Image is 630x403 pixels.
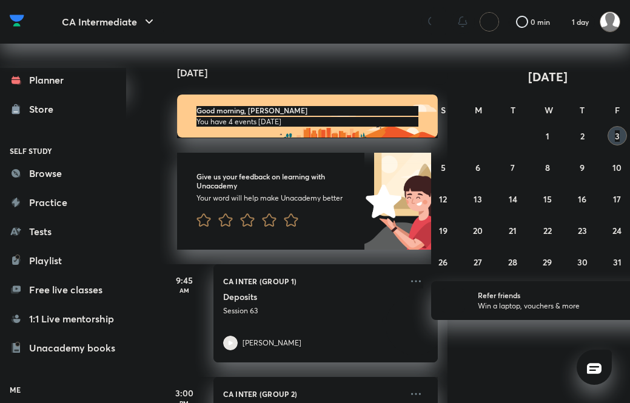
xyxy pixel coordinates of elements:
button: October 24, 2025 [608,221,627,240]
abbr: October 19, 2025 [439,225,447,236]
button: October 22, 2025 [538,221,557,240]
img: avatar [484,16,495,27]
img: referral [441,288,465,313]
abbr: Thursday [580,104,585,116]
button: October 29, 2025 [538,252,557,271]
button: October 23, 2025 [572,221,592,240]
img: Company Logo [10,12,24,30]
img: Rashi Maheshwari [600,12,620,32]
button: October 6, 2025 [468,158,488,177]
abbr: Tuesday [511,104,515,116]
img: feedback_image [324,153,438,250]
button: October 19, 2025 [434,221,453,240]
button: October 13, 2025 [468,189,488,208]
button: October 9, 2025 [572,158,592,177]
button: October 20, 2025 [468,221,488,240]
button: October 27, 2025 [468,252,488,271]
abbr: October 10, 2025 [612,162,622,173]
abbr: Wednesday [545,104,553,116]
abbr: October 15, 2025 [543,193,552,205]
abbr: October 2, 2025 [580,130,585,142]
button: October 2, 2025 [572,126,592,145]
h6: Good morning, [PERSON_NAME] [196,106,418,115]
h5: 9:45 [160,274,209,287]
abbr: October 7, 2025 [511,162,515,173]
abbr: October 23, 2025 [578,225,587,236]
button: October 21, 2025 [503,221,523,240]
button: October 8, 2025 [538,158,557,177]
abbr: October 16, 2025 [578,193,586,205]
img: morning [177,95,438,138]
abbr: October 17, 2025 [613,193,621,205]
div: Store [29,102,61,116]
button: October 14, 2025 [503,189,523,208]
button: October 28, 2025 [503,252,523,271]
abbr: October 21, 2025 [509,225,517,236]
p: Your word will help make Unacademy better [196,193,364,203]
h5: 3:00 [160,387,209,399]
button: October 30, 2025 [572,252,592,271]
abbr: October 27, 2025 [474,256,482,268]
h5: Deposits [223,291,374,303]
button: October 7, 2025 [503,158,523,177]
button: October 3, 2025 [608,126,627,145]
p: AM [160,287,209,294]
button: October 12, 2025 [434,189,453,208]
p: CA Inter (Group 1) [223,274,401,288]
button: avatar [480,12,499,32]
h6: Refer friends [478,290,627,301]
span: [DATE] [528,68,568,85]
button: October 5, 2025 [434,158,453,177]
button: October 1, 2025 [538,126,557,145]
abbr: October 28, 2025 [508,256,517,268]
abbr: October 31, 2025 [613,256,622,268]
button: October 17, 2025 [608,189,627,208]
abbr: October 30, 2025 [577,256,588,268]
abbr: October 8, 2025 [545,162,550,173]
p: [PERSON_NAME] [243,338,301,348]
p: Session 63 [223,305,401,316]
button: October 15, 2025 [538,189,557,208]
abbr: October 29, 2025 [543,256,552,268]
button: October 16, 2025 [572,189,592,208]
p: You have 4 events [DATE] [196,117,418,127]
abbr: Monday [475,104,482,116]
abbr: October 6, 2025 [475,162,480,173]
abbr: October 20, 2025 [473,225,483,236]
h6: Give us your feedback on learning with Unacademy [196,172,364,191]
abbr: October 1, 2025 [546,130,549,142]
abbr: October 14, 2025 [509,193,517,205]
button: October 26, 2025 [434,252,453,271]
p: Win a laptop, vouchers & more [478,301,627,311]
a: Company Logo [10,12,24,33]
img: Avatar [386,302,444,361]
abbr: October 12, 2025 [439,193,447,205]
abbr: October 9, 2025 [580,162,585,173]
abbr: Sunday [441,104,446,116]
abbr: October 26, 2025 [438,256,447,268]
abbr: Friday [615,104,620,116]
p: CA Inter (Group 2) [223,387,401,401]
img: streak [557,16,569,28]
button: October 10, 2025 [608,158,627,177]
abbr: October 13, 2025 [474,193,482,205]
abbr: October 24, 2025 [612,225,622,236]
button: October 31, 2025 [608,252,627,271]
button: CA Intermediate [55,10,164,34]
abbr: October 22, 2025 [543,225,552,236]
h4: [DATE] [177,68,450,78]
abbr: October 5, 2025 [441,162,446,173]
abbr: October 3, 2025 [615,130,620,142]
